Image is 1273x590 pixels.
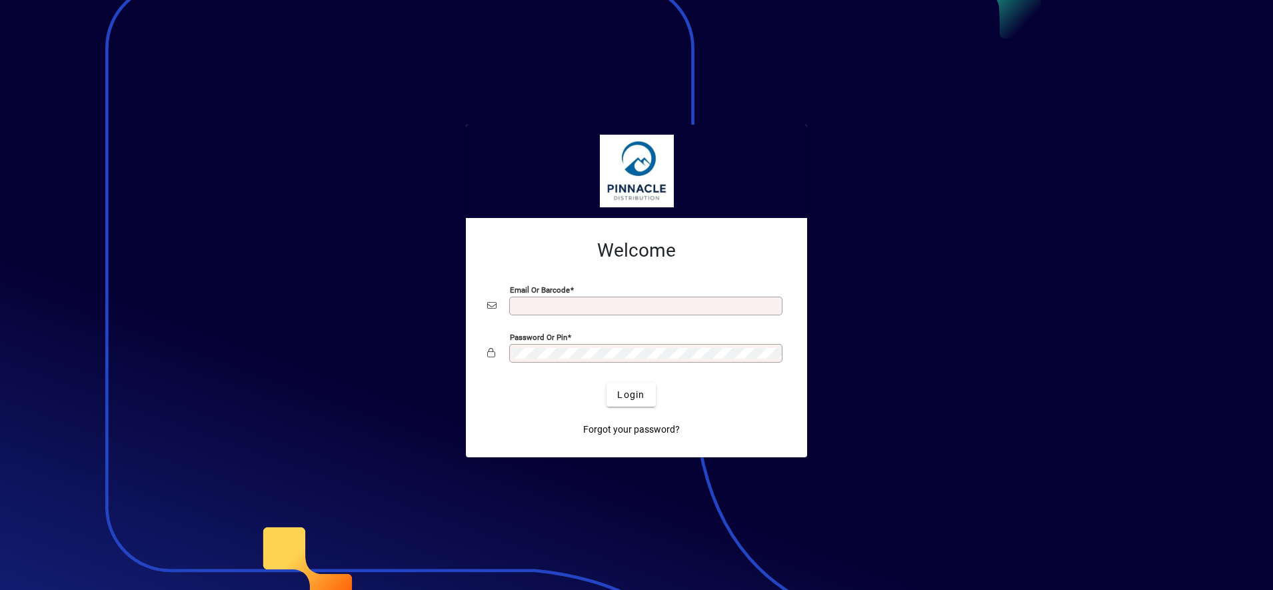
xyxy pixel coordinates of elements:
span: Login [617,388,644,402]
mat-label: Password or Pin [510,333,567,342]
span: Forgot your password? [583,423,680,437]
h2: Welcome [487,239,786,262]
a: Forgot your password? [578,417,685,441]
button: Login [607,383,655,407]
mat-label: Email or Barcode [510,285,570,295]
